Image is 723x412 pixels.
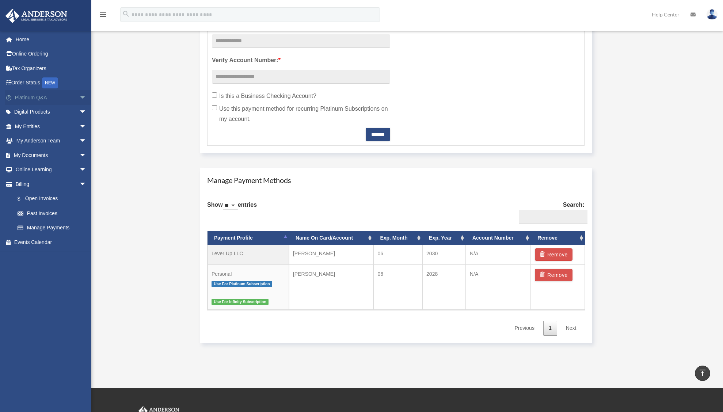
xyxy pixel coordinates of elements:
[519,210,587,224] input: Search:
[207,175,585,185] h4: Manage Payment Methods
[422,245,466,265] td: 2030
[289,245,373,265] td: [PERSON_NAME]
[422,265,466,310] td: 2028
[99,13,107,19] a: menu
[535,269,572,281] button: Remove
[5,134,98,148] a: My Anderson Teamarrow_drop_down
[535,248,572,261] button: Remove
[3,9,69,23] img: Anderson Advisors Platinum Portal
[79,119,94,134] span: arrow_drop_down
[516,200,585,224] label: Search:
[5,148,98,163] a: My Documentsarrow_drop_down
[212,92,217,98] input: Is this a Business Checking Account?
[208,231,289,245] th: Payment Profile: activate to sort column descending
[289,231,373,245] th: Name On Card/Account: activate to sort column ascending
[212,55,390,65] label: Verify Account Number:
[212,299,269,305] span: Use For Infinity Subscription
[373,231,422,245] th: Exp. Month: activate to sort column ascending
[79,90,94,105] span: arrow_drop_down
[543,321,557,336] a: 1
[466,231,531,245] th: Account Number: activate to sort column ascending
[5,119,98,134] a: My Entitiesarrow_drop_down
[208,265,289,310] td: Personal
[5,177,98,191] a: Billingarrow_drop_down
[22,194,25,203] span: $
[207,200,257,217] label: Show entries
[5,90,98,105] a: Platinum Q&Aarrow_drop_down
[698,369,707,377] i: vertical_align_top
[79,134,94,149] span: arrow_drop_down
[79,105,94,120] span: arrow_drop_down
[509,321,540,336] a: Previous
[212,91,390,101] label: Is this a Business Checking Account?
[422,231,466,245] th: Exp. Year: activate to sort column ascending
[208,245,289,265] td: Lever Up LLC
[99,10,107,19] i: menu
[695,366,710,381] a: vertical_align_top
[223,202,238,210] select: Showentries
[466,245,531,265] td: N/A
[42,77,58,88] div: NEW
[79,148,94,163] span: arrow_drop_down
[373,245,422,265] td: 06
[707,9,718,20] img: User Pic
[10,206,98,221] a: Past Invoices
[531,231,585,245] th: Remove: activate to sort column ascending
[5,163,98,177] a: Online Learningarrow_drop_down
[212,104,390,124] label: Use this payment method for recurring Platinum Subscriptions on my account.
[79,163,94,178] span: arrow_drop_down
[560,321,582,336] a: Next
[5,105,98,119] a: Digital Productsarrow_drop_down
[122,10,130,18] i: search
[5,47,98,61] a: Online Ordering
[373,265,422,310] td: 06
[5,76,98,91] a: Order StatusNEW
[466,265,531,310] td: N/A
[212,105,217,110] input: Use this payment method for recurring Platinum Subscriptions on my account.
[212,281,272,287] span: Use For Platinum Subscription
[79,177,94,192] span: arrow_drop_down
[289,265,373,310] td: [PERSON_NAME]
[5,61,98,76] a: Tax Organizers
[5,235,98,249] a: Events Calendar
[10,191,98,206] a: $Open Invoices
[5,32,98,47] a: Home
[10,221,94,235] a: Manage Payments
